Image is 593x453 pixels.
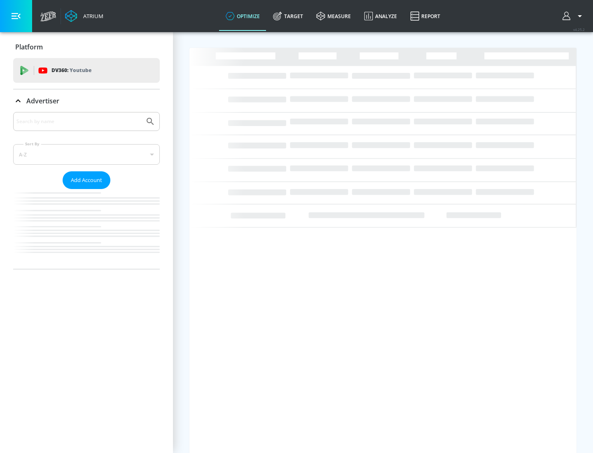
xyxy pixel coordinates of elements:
input: Search by name [16,116,141,127]
nav: list of Advertiser [13,189,160,269]
p: Youtube [70,66,91,75]
label: Sort By [23,141,41,147]
div: Advertiser [13,112,160,269]
div: Platform [13,35,160,58]
a: Report [404,1,447,31]
a: optimize [219,1,266,31]
button: Add Account [63,171,110,189]
p: DV360: [51,66,91,75]
a: Atrium [65,10,103,22]
div: Advertiser [13,89,160,112]
a: Target [266,1,310,31]
div: DV360: Youtube [13,58,160,83]
span: Add Account [71,175,102,185]
div: Atrium [80,12,103,20]
a: measure [310,1,357,31]
a: Analyze [357,1,404,31]
p: Platform [15,42,43,51]
div: A-Z [13,144,160,165]
p: Advertiser [26,96,59,105]
span: v 4.25.2 [573,27,585,32]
